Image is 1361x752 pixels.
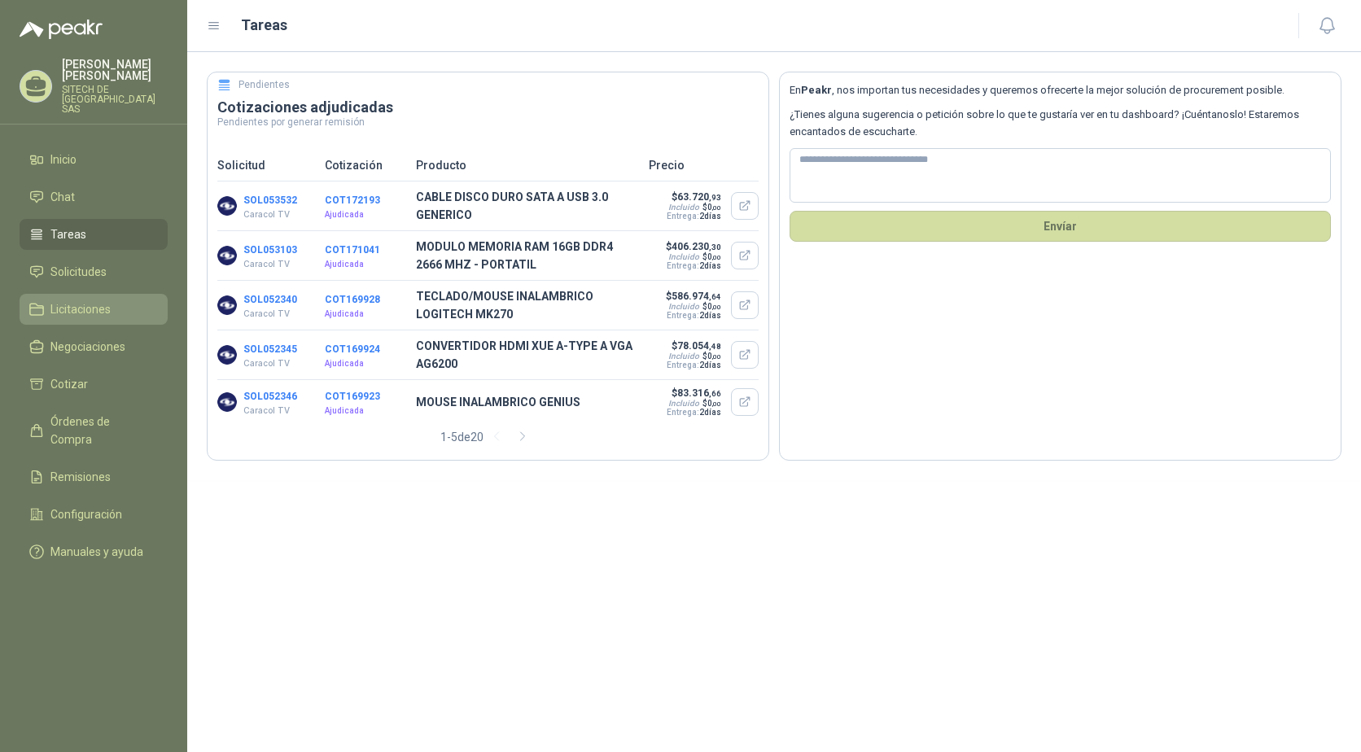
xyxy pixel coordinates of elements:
span: 2 días [699,311,721,320]
p: Entrega: [665,408,721,417]
span: Manuales y ayuda [50,543,143,561]
button: SOL053103 [243,244,297,256]
span: ,00 [712,254,721,261]
p: Producto [416,156,639,174]
span: Cotizar [50,375,88,393]
button: SOL052345 [243,343,297,355]
img: Company Logo [217,196,237,216]
div: Incluido [668,302,699,311]
button: COT169924 [325,343,380,355]
span: 0 [707,399,721,408]
div: 1 - 5 de 20 [440,424,536,450]
h3: Cotizaciones adjudicadas [217,98,759,117]
a: Licitaciones [20,294,168,325]
img: Company Logo [217,295,237,315]
p: Ajudicada [325,258,406,271]
span: 83.316 [677,387,721,399]
span: 0 [707,302,721,311]
p: $ [665,241,721,252]
span: 2 días [699,261,721,270]
span: 406.230 [672,241,721,252]
span: Órdenes de Compra [50,413,152,448]
span: Tareas [50,225,86,243]
p: Ajudicada [325,404,406,418]
p: Caracol TV [243,404,297,418]
span: ,00 [712,204,721,212]
span: ,00 [712,400,721,408]
p: Ajudicada [325,357,406,370]
p: Entrega: [665,361,721,369]
p: Ajudicada [325,208,406,221]
button: COT171041 [325,244,380,256]
span: 78.054 [677,340,721,352]
p: $ [665,340,721,352]
span: 2 días [699,212,721,221]
span: $ [702,352,721,361]
div: Incluido [668,352,699,361]
button: SOL052340 [243,294,297,305]
a: Manuales y ayuda [20,536,168,567]
span: 63.720 [677,191,721,203]
p: TECLADO/MOUSE INALAMBRICO LOGITECH MK270 [416,287,639,323]
div: Incluido [668,203,699,212]
a: Configuración [20,499,168,530]
span: Solicitudes [50,263,107,281]
img: Company Logo [217,246,237,265]
button: Envíar [790,211,1331,242]
p: MOUSE INALAMBRICO GENIUS [416,393,639,411]
span: $ [702,302,721,311]
p: Pendientes por generar remisión [217,117,759,127]
p: Caracol TV [243,357,297,370]
img: Company Logo [217,392,237,412]
div: Incluido [668,399,699,408]
span: Chat [50,188,75,206]
span: ,64 [709,292,721,301]
span: 2 días [699,361,721,369]
span: 0 [707,252,721,261]
span: 0 [707,352,721,361]
span: ,93 [709,193,721,202]
p: CABLE DISCO DURO SATA A USB 3.0 GENERICO [416,188,639,224]
p: ¿Tienes alguna sugerencia o petición sobre lo que te gustaría ver en tu dashboard? ¡Cuéntanoslo! ... [790,107,1331,140]
img: Logo peakr [20,20,103,39]
span: ,30 [709,243,721,251]
p: MODULO MEMORIA RAM 16GB DDR4 2666 MHZ - PORTATIL [416,238,639,273]
p: $ [665,291,721,302]
p: En , nos importan tus necesidades y queremos ofrecerte la mejor solución de procurement posible. [790,82,1331,98]
a: Inicio [20,144,168,175]
p: Solicitud [217,156,315,174]
span: $ [702,252,721,261]
p: SITECH DE [GEOGRAPHIC_DATA] SAS [62,85,168,114]
span: Remisiones [50,468,111,486]
p: Ajudicada [325,308,406,321]
p: Precio [649,156,759,174]
span: 2 días [699,408,721,417]
p: Entrega: [665,261,721,270]
span: 0 [707,203,721,212]
p: CONVERTIDOR HDMI XUE A-TYPE A VGA AG6200 [416,337,639,373]
span: Inicio [50,151,77,168]
a: Remisiones [20,461,168,492]
span: ,48 [709,342,721,351]
button: COT169923 [325,391,380,402]
p: Entrega: [665,311,721,320]
span: Configuración [50,505,122,523]
p: [PERSON_NAME] [PERSON_NAME] [62,59,168,81]
a: Tareas [20,219,168,250]
p: Caracol TV [243,308,297,321]
button: SOL053532 [243,195,297,206]
a: Solicitudes [20,256,168,287]
a: Órdenes de Compra [20,406,168,455]
span: ,66 [709,389,721,398]
p: Cotización [325,156,406,174]
p: Caracol TV [243,258,297,271]
a: Negociaciones [20,331,168,362]
span: $ [702,203,721,212]
span: Negociaciones [50,338,125,356]
span: Licitaciones [50,300,111,318]
div: Incluido [668,252,699,261]
button: SOL052346 [243,391,297,402]
b: Peakr [801,84,832,96]
p: Entrega: [665,212,721,221]
button: COT169928 [325,294,380,305]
